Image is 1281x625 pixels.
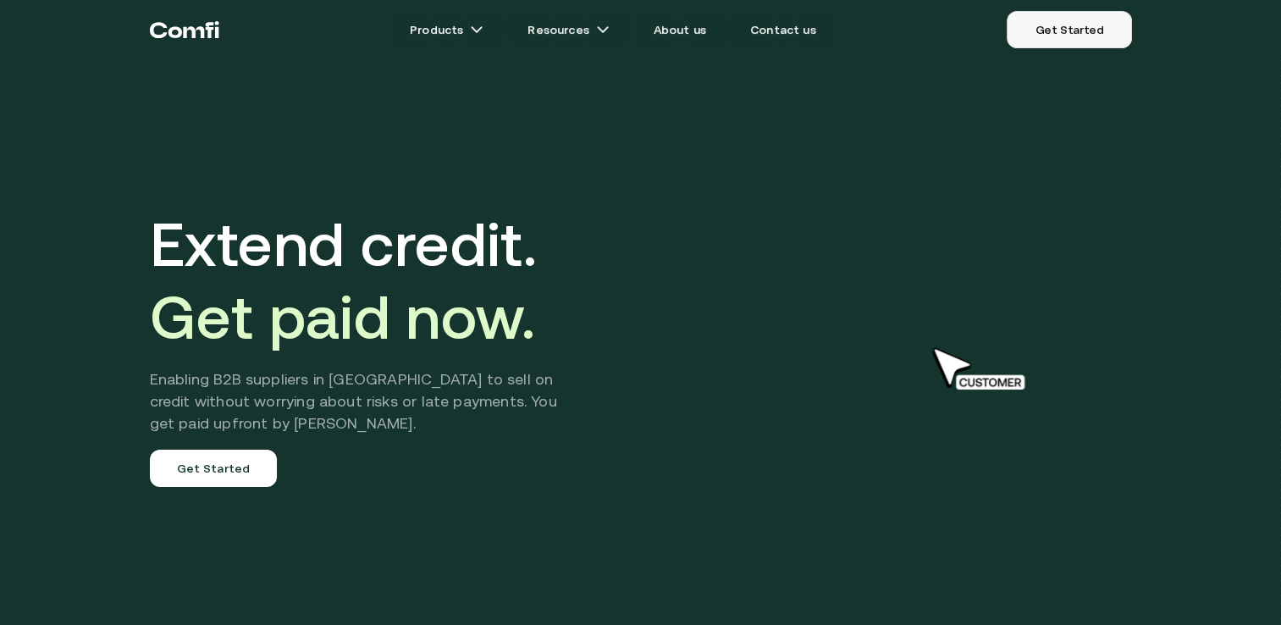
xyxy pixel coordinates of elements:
h2: Enabling B2B suppliers in [GEOGRAPHIC_DATA] to sell on credit without worrying about risks or lat... [150,368,583,434]
img: arrow icons [596,23,610,36]
a: Productsarrow icons [389,13,504,47]
a: About us [633,13,726,47]
img: cursor [920,346,1044,393]
img: arrow icons [470,23,483,36]
span: Get paid now. [150,282,536,351]
a: Return to the top of the Comfi home page [150,4,219,55]
img: Would you like to pay this AED 18,000.00 invoice? [687,136,958,559]
a: Resourcesarrow icons [507,13,629,47]
a: Get Started [150,450,278,487]
h1: Extend credit. [150,207,583,353]
a: Get Started [1007,11,1131,48]
a: Contact us [730,13,837,47]
img: Would you like to pay this AED 18,000.00 invoice? [964,136,1132,559]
